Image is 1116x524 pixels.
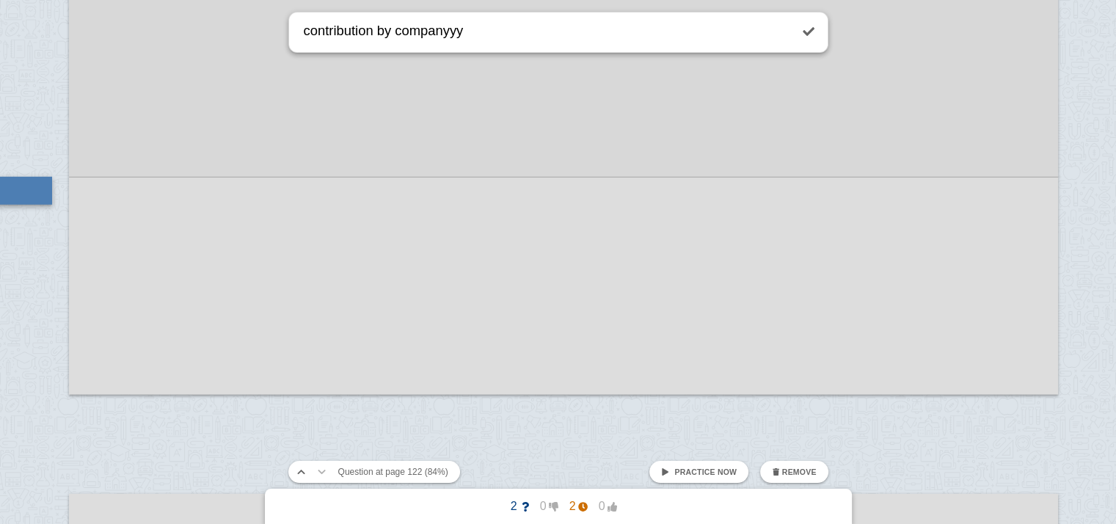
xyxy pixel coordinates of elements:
[588,500,617,513] span: 0
[500,500,529,513] span: 2
[760,461,828,483] button: Remove
[488,495,629,518] button: 2020
[782,467,817,476] span: Remove
[674,467,737,476] span: Practice now
[529,500,558,513] span: 0
[332,461,454,483] button: Question at page 122 (84%)
[649,461,748,483] a: Practice now
[558,500,588,513] span: 2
